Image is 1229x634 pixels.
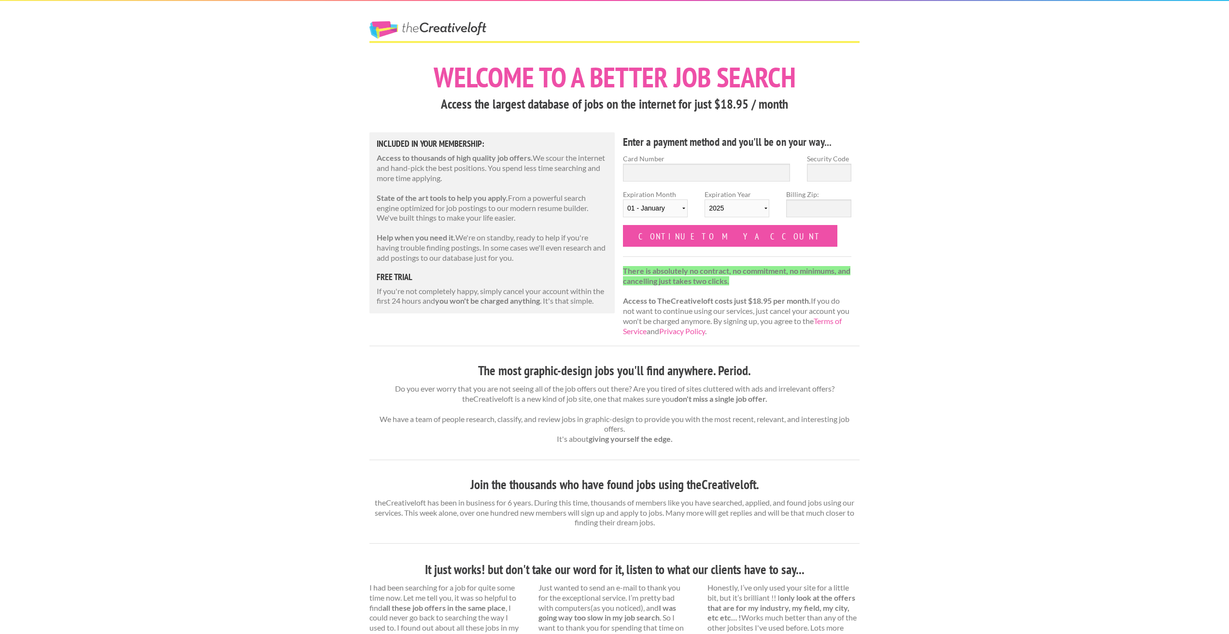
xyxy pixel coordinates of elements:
[786,189,851,199] label: Billing Zip:
[623,199,688,217] select: Expiration Month
[435,296,540,305] strong: you won't be charged anything
[377,153,607,183] p: We scour the internet and hand-pick the best positions. You spend less time searching and more ti...
[623,266,851,337] p: If you do not want to continue using our services, just cancel your account you won't be charged ...
[369,561,860,579] h3: It just works! but don't take our word for it, listen to what our clients have to say...
[377,233,607,263] p: We're on standby, ready to help if you're having trouble finding postings. In some cases we'll ev...
[623,225,837,247] input: Continue to my account
[707,593,855,622] strong: only look at the offers that are for my industry, my field, my city, etc etc… !
[377,193,508,202] strong: State of the art tools to help you apply.
[659,326,705,336] a: Privacy Policy
[705,189,769,225] label: Expiration Year
[623,189,688,225] label: Expiration Month
[377,273,607,282] h5: free trial
[589,434,673,443] strong: giving yourself the edge.
[369,95,860,113] h3: Access the largest database of jobs on the internet for just $18.95 / month
[623,134,851,150] h4: Enter a payment method and you'll be on your way...
[369,384,860,444] p: Do you ever worry that you are not seeing all of the job offers out there? Are you tired of sites...
[705,199,769,217] select: Expiration Year
[369,476,860,494] h3: Join the thousands who have found jobs using theCreativeloft.
[623,266,850,285] strong: There is absolutely no contract, no commitment, no minimums, and cancelling just takes two clicks.
[382,603,506,612] strong: all these job offers in the same place
[623,316,842,336] a: Terms of Service
[377,140,607,148] h5: Included in Your Membership:
[377,193,607,223] p: From a powerful search engine optimized for job postings to our modern resume builder. We've buil...
[377,153,533,162] strong: Access to thousands of high quality job offers.
[538,603,676,622] strong: I was going way too slow in my job search
[623,154,790,164] label: Card Number
[623,296,811,305] strong: Access to TheCreativeloft costs just $18.95 per month.
[807,154,851,164] label: Security Code
[674,394,767,403] strong: don't miss a single job offer.
[369,498,860,528] p: theCreativeloft has been in business for 6 years. During this time, thousands of members like you...
[369,362,860,380] h3: The most graphic-design jobs you'll find anywhere. Period.
[377,286,607,307] p: If you're not completely happy, simply cancel your account within the first 24 hours and . It's t...
[369,21,486,39] a: The Creative Loft
[377,233,455,242] strong: Help when you need it.
[369,63,860,91] h1: Welcome to a better job search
